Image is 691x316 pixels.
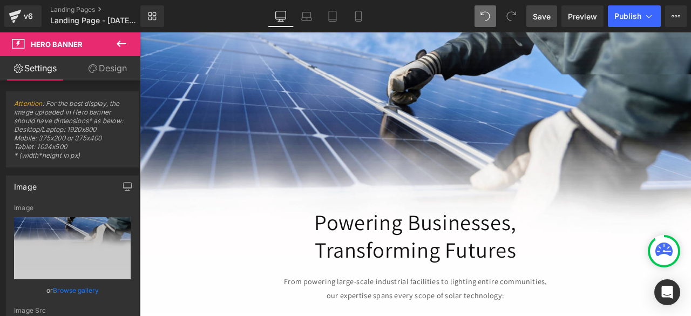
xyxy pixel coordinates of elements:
span: : For the best display, the image uploaded in Hero banner should have dimensions* as below: Deskt... [14,99,131,167]
a: Design [72,56,143,80]
a: Mobile [345,5,371,27]
h1: Powering Businesses, [11,209,642,242]
span: Hero Banner [31,40,83,49]
span: Preview [568,11,597,22]
h1: Transforming Futures [11,242,642,275]
span: Save [533,11,551,22]
button: Undo [475,5,496,27]
a: v6 [4,5,42,27]
a: Desktop [268,5,294,27]
p: From powering large-scale industrial facilities to lighting entire communities, [11,288,642,304]
button: Publish [608,5,661,27]
a: Tablet [320,5,345,27]
button: More [665,5,687,27]
button: Redo [500,5,522,27]
div: Open Intercom Messenger [654,279,680,305]
div: or [14,285,131,296]
a: Preview [561,5,604,27]
div: Image Src [14,307,131,314]
a: Attention [14,99,43,107]
a: Landing Pages [50,5,158,14]
div: Image [14,204,131,212]
a: Laptop [294,5,320,27]
div: Image [14,176,37,191]
a: New Library [140,5,164,27]
a: Browse gallery [53,281,99,300]
div: v6 [22,9,35,23]
span: Publish [614,12,641,21]
span: Landing Page - [DATE] 13:53:24 [50,16,138,25]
